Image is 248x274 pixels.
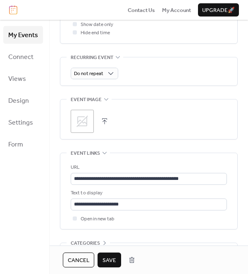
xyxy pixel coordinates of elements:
[162,6,191,14] a: My Account
[8,138,23,151] span: Form
[198,3,239,17] button: Upgrade🚀
[63,253,94,267] button: Cancel
[103,256,116,265] span: Save
[8,94,29,107] span: Design
[71,239,100,248] span: Categories
[9,5,17,14] img: logo
[3,26,43,44] a: My Events
[128,6,155,14] a: Contact Us
[3,113,43,131] a: Settings
[81,21,113,29] span: Show date only
[71,163,225,172] div: URL
[8,29,38,42] span: My Events
[71,53,113,61] span: Recurring event
[3,48,43,66] a: Connect
[8,73,26,85] span: Views
[3,70,43,87] a: Views
[71,110,94,133] div: ;
[3,92,43,109] a: Design
[98,253,121,267] button: Save
[71,149,100,158] span: Event links
[8,51,33,64] span: Connect
[3,135,43,153] a: Form
[202,6,235,14] span: Upgrade 🚀
[74,69,103,78] span: Do not repeat
[68,256,89,265] span: Cancel
[71,189,225,197] div: Text to display
[81,215,114,223] span: Open in new tab
[8,116,33,129] span: Settings
[60,243,237,260] div: •••
[71,96,102,104] span: Event image
[81,29,110,37] span: Hide end time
